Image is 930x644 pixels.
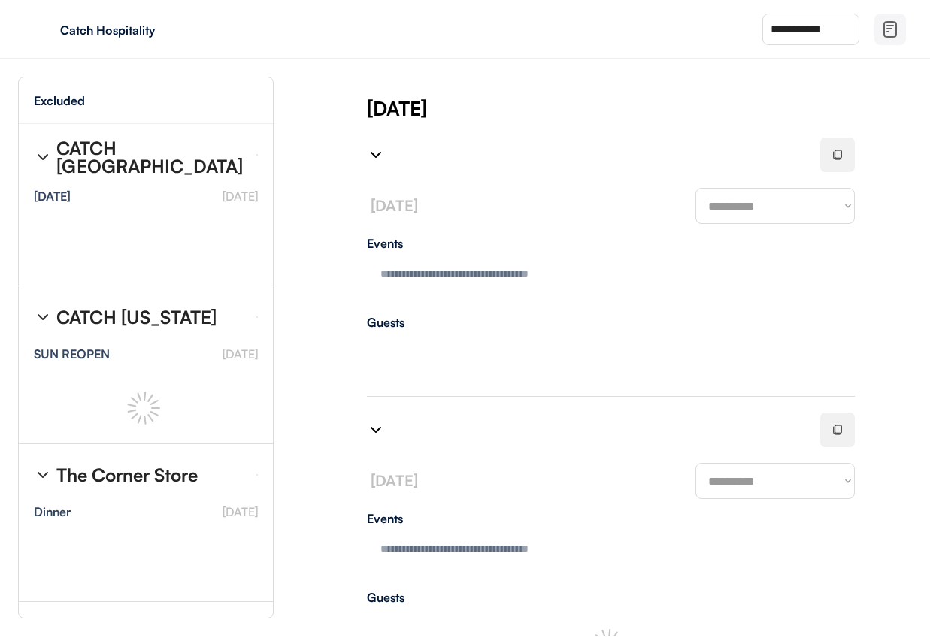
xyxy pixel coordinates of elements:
[30,17,54,41] img: yH5BAEAAAAALAAAAAABAAEAAAIBRAA7
[371,196,418,215] font: [DATE]
[371,471,418,490] font: [DATE]
[367,421,385,439] img: chevron-right%20%281%29.svg
[367,237,855,249] div: Events
[881,20,899,38] img: file-02.svg
[34,466,52,484] img: chevron-right%20%281%29.svg
[34,308,52,326] img: chevron-right%20%281%29.svg
[367,316,855,328] div: Guests
[367,146,385,164] img: chevron-right%20%281%29.svg
[34,348,110,360] div: SUN REOPEN
[34,190,71,202] div: [DATE]
[223,189,258,204] font: [DATE]
[56,466,198,484] div: The Corner Store
[223,346,258,361] font: [DATE]
[34,95,85,107] div: Excluded
[223,504,258,519] font: [DATE]
[60,24,250,36] div: Catch Hospitality
[34,506,71,518] div: Dinner
[34,148,52,166] img: chevron-right%20%281%29.svg
[56,308,217,326] div: CATCH [US_STATE]
[56,139,244,175] div: CATCH [GEOGRAPHIC_DATA]
[367,512,855,525] div: Events
[367,95,930,122] div: [DATE]
[367,591,855,603] div: Guests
